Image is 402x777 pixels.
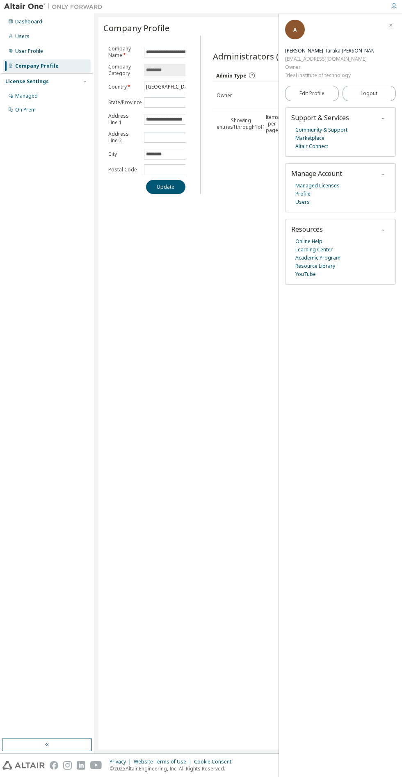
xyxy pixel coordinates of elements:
[291,113,349,122] span: Support & Services
[90,761,102,770] img: youtube.svg
[15,63,59,69] div: Company Profile
[299,90,324,97] span: Edit Profile
[217,117,265,130] span: Showing entries 1 through 1 of 1
[285,47,374,55] div: Anasuri Taraka vijay
[295,270,316,278] a: YouTube
[108,151,139,157] label: City
[108,131,139,144] label: Address Line 2
[134,759,194,765] div: Website Terms of Use
[295,237,322,246] a: Online Help
[108,46,139,59] label: Company Name
[110,765,236,772] p: © 2025 Altair Engineering, Inc. All Rights Reserved.
[216,72,247,79] span: Admin Type
[285,86,339,101] a: Edit Profile
[50,761,58,770] img: facebook.svg
[295,190,311,198] a: Profile
[145,82,196,91] div: [GEOGRAPHIC_DATA]
[77,761,85,770] img: linkedin.svg
[103,22,169,34] span: Company Profile
[15,48,43,55] div: User Profile
[15,18,42,25] div: Dashboard
[217,92,232,99] span: Owner
[295,246,333,254] a: Learning Center
[108,113,139,126] label: Address Line 1
[295,254,340,262] a: Academic Program
[295,262,335,270] a: Resource Library
[108,64,139,77] label: Company Category
[2,761,45,770] img: altair_logo.svg
[108,166,139,173] label: Postal Code
[361,89,377,98] span: Logout
[295,126,347,134] a: Community & Support
[265,114,292,134] span: Items per page
[15,93,38,99] div: Managed
[295,142,328,150] a: Altair Connect
[213,50,286,62] span: Administrators (1)
[293,26,297,33] span: A
[295,198,310,206] a: Users
[15,107,36,113] div: On Prem
[285,63,374,71] div: Owner
[291,225,323,234] span: Resources
[63,761,72,770] img: instagram.svg
[285,71,374,80] div: Ideal institute of technology
[5,78,49,85] div: License Settings
[144,82,198,92] div: [GEOGRAPHIC_DATA]
[291,169,342,178] span: Manage Account
[146,180,185,194] button: Update
[194,759,236,765] div: Cookie Consent
[110,759,134,765] div: Privacy
[15,33,30,40] div: Users
[285,55,374,63] div: [EMAIL_ADDRESS][DOMAIN_NAME]
[343,86,396,101] button: Logout
[4,2,107,11] img: Altair One
[295,182,340,190] a: Managed Licenses
[295,134,324,142] a: Marketplace
[108,99,139,106] label: State/Province
[108,84,139,90] label: Country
